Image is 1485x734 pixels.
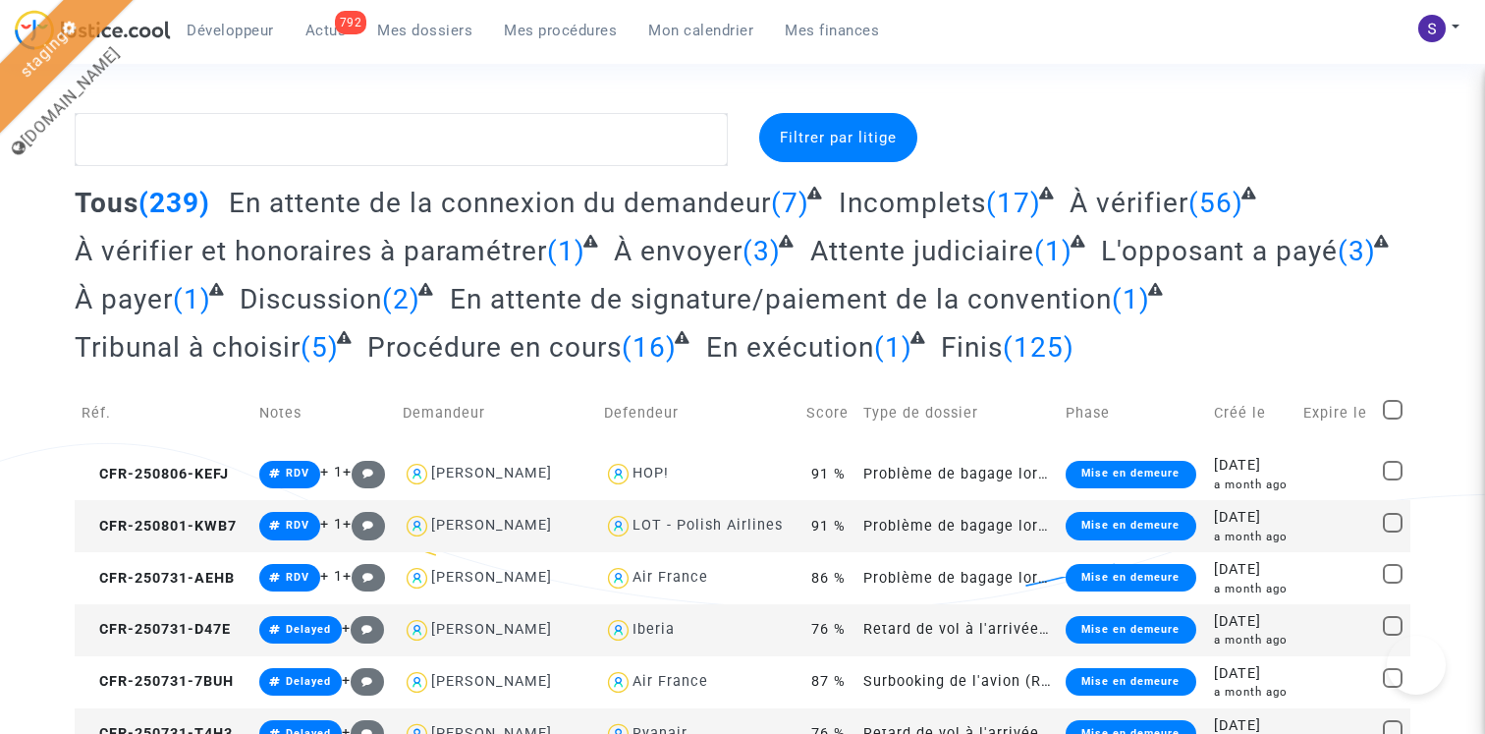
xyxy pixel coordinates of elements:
span: Mes finances [785,22,879,39]
span: + [342,672,384,689]
div: a month ago [1214,529,1291,545]
img: icon-user.svg [604,564,632,593]
div: Mise en demeure [1066,616,1195,644]
td: Phase [1059,378,1207,448]
span: 87 % [811,673,846,690]
div: a month ago [1214,477,1291,493]
a: Mes procédures [488,16,632,45]
img: icon-user.svg [604,460,632,488]
td: Defendeur [597,378,799,448]
div: a month ago [1214,581,1291,597]
a: Mon calendrier [632,16,769,45]
div: [DATE] [1214,663,1291,685]
span: À vérifier [1070,187,1188,219]
div: a month ago [1214,632,1291,649]
span: + 1 [320,464,343,480]
span: CFR-250801-KWB7 [82,518,237,535]
span: + [343,516,385,533]
span: (239) [138,187,210,219]
span: Finis [941,331,1003,364]
div: 792 [335,11,367,34]
a: Mes finances [769,16,895,45]
span: CFR-250806-KEFJ [82,466,229,482]
td: Problème de bagage lors d'un voyage en avion [856,448,1059,500]
img: icon-user.svg [604,668,632,697]
div: Mise en demeure [1066,668,1195,696]
span: CFR-250731-AEHB [82,570,235,587]
span: (3) [1338,235,1376,267]
img: icon-user.svg [604,512,632,540]
div: Air France [632,673,708,690]
td: Surbooking de l'avion (Règlement CE n°261/2004) [856,656,1059,708]
span: Procédure en cours [367,331,622,364]
span: (7) [771,187,809,219]
span: (1) [1112,283,1150,315]
img: icon-user.svg [403,512,431,540]
span: En attente de la connexion du demandeur [229,187,771,219]
img: icon-user.svg [403,616,431,645]
div: [DATE] [1214,559,1291,581]
span: (16) [622,331,677,364]
td: Créé le [1207,378,1297,448]
span: (56) [1188,187,1243,219]
span: 91 % [811,466,846,482]
div: [DATE] [1214,611,1291,633]
td: Réf. [75,378,252,448]
div: [DATE] [1214,455,1291,477]
div: [PERSON_NAME] [431,673,552,690]
a: Développeur [171,16,290,45]
span: (2) [382,283,420,315]
span: Incomplets [839,187,986,219]
span: Attente judiciaire [810,235,1034,267]
td: Score [799,378,857,448]
span: (125) [1003,331,1074,364]
a: Mes dossiers [361,16,488,45]
span: + 1 [320,516,343,533]
span: (5) [301,331,339,364]
td: Demandeur [396,378,597,448]
td: Notes [252,378,396,448]
span: Tribunal à choisir [75,331,301,364]
span: 91 % [811,518,846,535]
span: (1) [547,235,585,267]
span: + [343,464,385,480]
div: Mise en demeure [1066,564,1195,592]
div: [PERSON_NAME] [431,569,552,586]
img: icon-user.svg [403,460,431,488]
span: Mes procédures [504,22,617,39]
img: icon-user.svg [403,668,431,697]
img: icon-user.svg [604,616,632,645]
div: Air France [632,569,708,586]
span: (17) [986,187,1041,219]
span: 86 % [811,570,846,587]
div: Iberia [632,621,675,638]
span: Filtrer par litige [780,129,897,146]
span: + 1 [320,568,343,585]
img: AATXAJzXWKNfJAvGAIGHdyY_gcMIbvvELmlruU_jnevN=s96-c [1418,15,1446,42]
img: jc-logo.svg [15,10,171,50]
span: Tous [75,187,138,219]
span: L'opposant a payé [1101,235,1338,267]
span: À payer [75,283,173,315]
div: a month ago [1214,684,1291,701]
span: En attente de signature/paiement de la convention [450,283,1112,315]
span: Delayed [286,675,331,688]
img: icon-user.svg [403,564,431,593]
td: Problème de bagage lors d'un voyage en avion [856,552,1059,604]
span: En exécution [706,331,874,364]
span: À vérifier et honoraires à paramétrer [75,235,547,267]
span: À envoyer [614,235,742,267]
div: LOT - Polish Airlines [632,517,783,534]
div: [PERSON_NAME] [431,517,552,534]
span: RDV [286,467,309,480]
td: Retard de vol à l'arrivée (Règlement CE n°261/2004) [856,604,1059,656]
span: Discussion [240,283,382,315]
span: Mes dossiers [377,22,472,39]
div: Mise en demeure [1066,512,1195,539]
div: [PERSON_NAME] [431,621,552,638]
span: (1) [1034,235,1072,267]
span: RDV [286,571,309,584]
a: 792Actus [290,16,362,45]
span: (1) [874,331,912,364]
span: + [343,568,385,585]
